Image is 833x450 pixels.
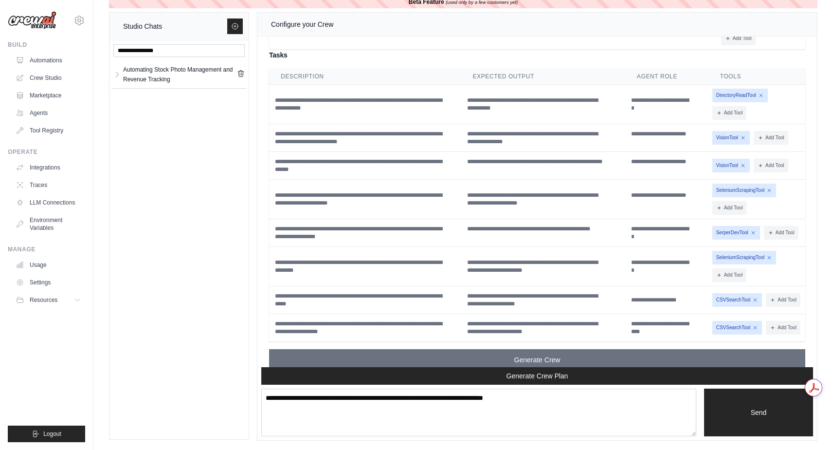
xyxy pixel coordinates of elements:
[12,292,85,308] button: Resources
[8,41,85,49] div: Build
[12,160,85,175] a: Integrations
[712,268,747,282] button: Add Tool
[708,69,805,85] th: Tools
[43,430,61,438] span: Logout
[12,177,85,193] a: Traces
[704,389,813,436] button: Send
[12,195,85,210] a: LLM Connections
[12,275,85,290] a: Settings
[12,88,85,103] a: Marketplace
[123,65,237,84] div: Automating Stock Photo Management and Revenue Tracking
[712,184,777,197] span: SeleniumScrapingTool
[766,321,800,335] button: Add Tool
[712,201,747,215] button: Add Tool
[12,212,85,236] a: Environment Variables
[30,296,57,304] span: Resources
[712,251,777,264] span: SeleniumScrapingTool
[721,32,756,45] button: Add Tool
[8,426,85,442] button: Logout
[712,89,768,102] span: DirectoryReadTool
[764,226,798,240] button: Add Tool
[123,20,162,32] div: Studio Chats
[269,49,805,61] h4: Tasks
[712,159,750,172] span: VisionTool
[12,123,85,138] a: Tool Registry
[121,65,237,84] a: Automating Stock Photo Management and Revenue Tracking
[8,148,85,156] div: Operate
[12,105,85,121] a: Agents
[712,321,762,335] span: CSVSearchTool
[625,69,708,85] th: Agent Role
[271,19,333,30] div: Configure your Crew
[712,293,762,307] span: CSVSearchTool
[461,69,625,85] th: Expected Output
[8,245,85,253] div: Manage
[712,106,747,120] button: Add Tool
[269,349,805,371] button: Generate Crew
[712,131,750,145] span: VisionTool
[514,355,561,365] span: Generate Crew
[261,367,813,385] button: Generate Crew Plan
[12,70,85,86] a: Crew Studio
[12,257,85,273] a: Usage
[8,11,56,30] img: Logo
[712,226,760,240] span: SerperDevTool
[766,293,800,307] button: Add Tool
[754,159,788,172] button: Add Tool
[269,69,461,85] th: Description
[12,53,85,68] a: Automations
[754,131,788,145] button: Add Tool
